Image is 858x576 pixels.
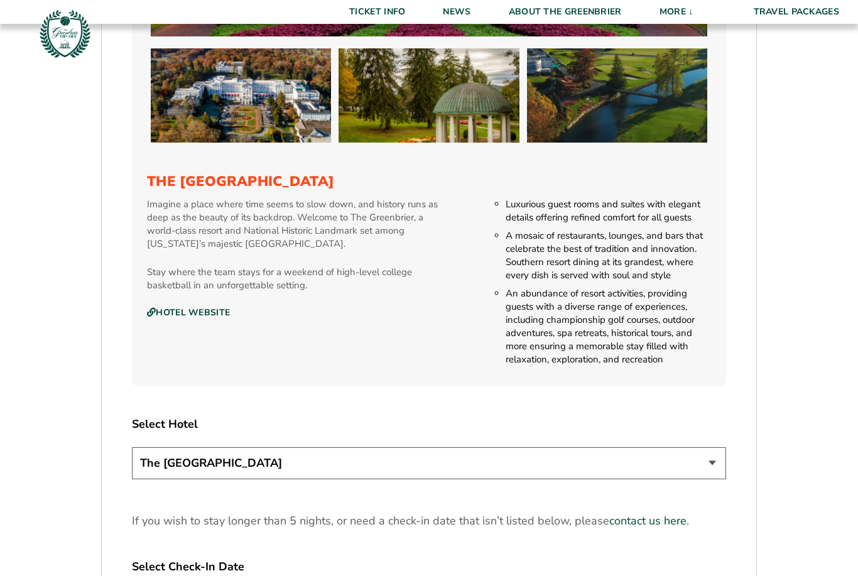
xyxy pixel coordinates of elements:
[151,48,331,143] img: The Greenbrier Resort (2025 Mountain Division)
[38,6,92,61] img: Greenbrier Tip-Off
[506,287,711,366] li: An abundance of resort activities, providing guests with a diverse range of experiences, includin...
[339,48,519,143] img: The Greenbrier Resort (2025 Mountain Division)
[132,513,726,529] p: If you wish to stay longer than 5 nights, or need a check-in date that isn’t listed below, please .
[609,513,687,529] a: contact us here
[506,198,711,224] li: Luxurious guest rooms and suites with elegant details offering refined comfort for all guests
[527,48,707,143] img: The Greenbrier Resort (2025 Mountain Division)
[132,559,726,575] label: Select Check-In Date
[147,307,230,318] a: Hotel Website
[147,173,711,190] h3: The [GEOGRAPHIC_DATA]
[147,198,448,251] p: Imagine a place where time seems to slow down, and history runs as deep as the beauty of its back...
[132,416,726,432] label: Select Hotel
[147,266,448,292] p: Stay where the team stays for a weekend of high-level college basketball in an unforgettable sett...
[506,229,711,282] li: A mosaic of restaurants, lounges, and bars that celebrate the best of tradition and innovation. S...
